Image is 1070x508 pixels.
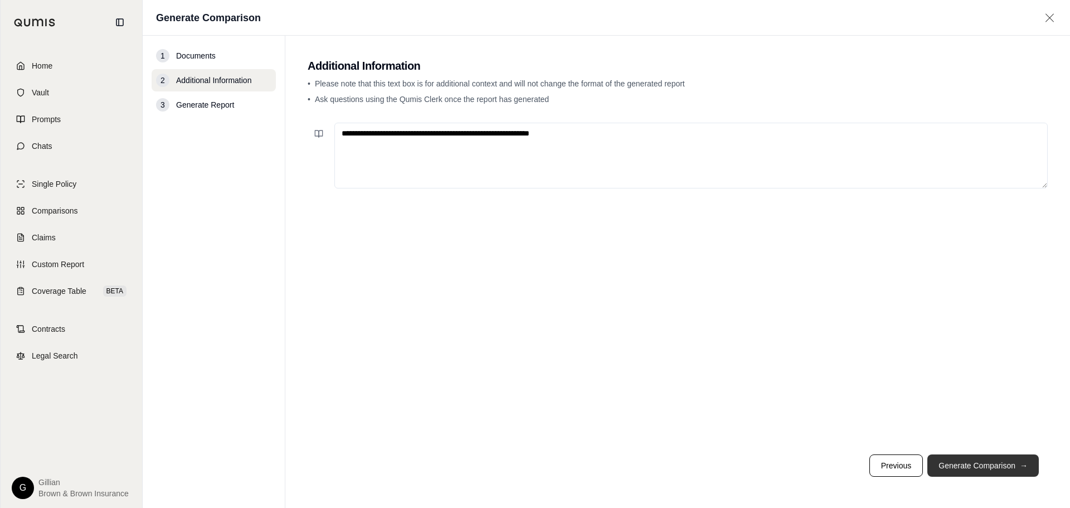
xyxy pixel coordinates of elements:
[156,10,261,26] h1: Generate Comparison
[38,488,129,499] span: Brown & Brown Insurance
[12,477,34,499] div: G
[32,232,56,243] span: Claims
[32,286,86,297] span: Coverage Table
[111,13,129,31] button: Collapse sidebar
[308,95,310,104] span: •
[156,98,169,112] div: 3
[156,49,169,62] div: 1
[32,323,65,335] span: Contracts
[7,225,135,250] a: Claims
[308,58,1048,74] h2: Additional Information
[7,54,135,78] a: Home
[7,134,135,158] a: Chats
[7,317,135,341] a: Contracts
[156,74,169,87] div: 2
[7,343,135,368] a: Legal Search
[315,79,685,88] span: Please note that this text box is for additional context and will not change the format of the ge...
[32,60,52,71] span: Home
[32,350,78,361] span: Legal Search
[32,259,84,270] span: Custom Report
[32,205,77,216] span: Comparisons
[1020,460,1028,471] span: →
[7,252,135,277] a: Custom Report
[869,454,923,477] button: Previous
[7,80,135,105] a: Vault
[176,75,251,86] span: Additional Information
[32,87,49,98] span: Vault
[14,18,56,27] img: Qumis Logo
[7,279,135,303] a: Coverage TableBETA
[32,141,52,152] span: Chats
[32,114,61,125] span: Prompts
[32,178,76,190] span: Single Policy
[176,99,234,110] span: Generate Report
[103,286,127,297] span: BETA
[7,172,135,196] a: Single Policy
[176,50,216,61] span: Documents
[38,477,129,488] span: Gillian
[315,95,549,104] span: Ask questions using the Qumis Clerk once the report has generated
[927,454,1039,477] button: Generate Comparison→
[308,79,310,88] span: •
[7,199,135,223] a: Comparisons
[7,107,135,132] a: Prompts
